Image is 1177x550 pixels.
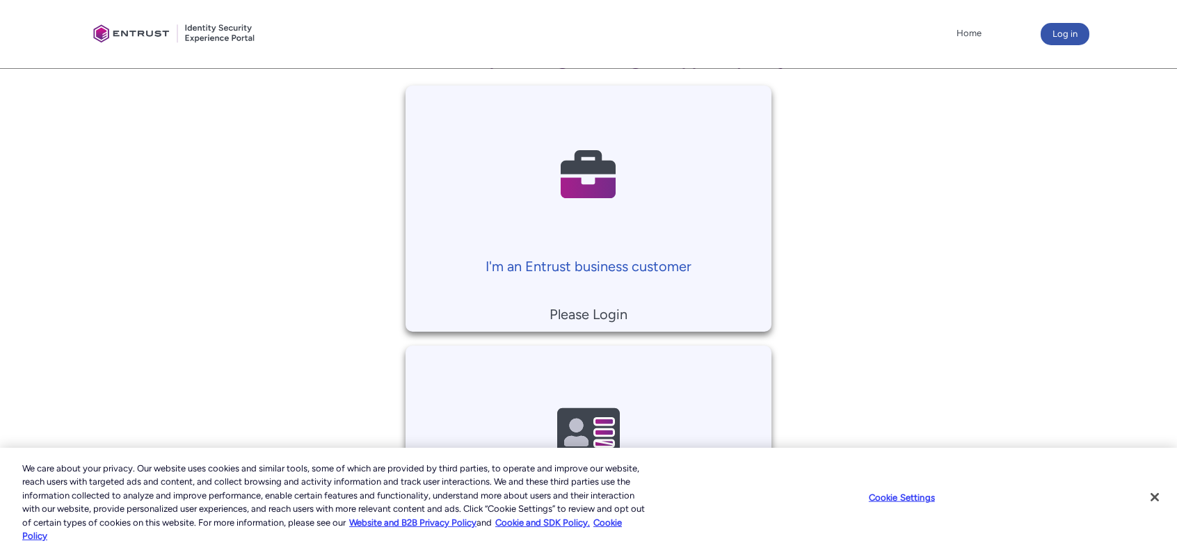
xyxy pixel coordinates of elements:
img: Contact Support [522,359,655,508]
button: Cookie Settings [858,484,945,512]
a: I'm an Entrust business customer [406,86,772,277]
button: Log in [1041,23,1089,45]
div: We care about your privacy. Our website uses cookies and similar tools, some of which are provide... [22,462,648,543]
a: More information about our cookie policy., opens in a new tab [349,517,477,528]
p: I'm an Entrust business customer [413,256,765,277]
img: Contact Support [522,99,655,249]
a: I'm trying to verify my identity [406,346,772,537]
a: Home [953,23,985,44]
button: Close [1139,482,1170,512]
p: Please Login [413,304,765,325]
a: Cookie and SDK Policy. [495,517,590,528]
